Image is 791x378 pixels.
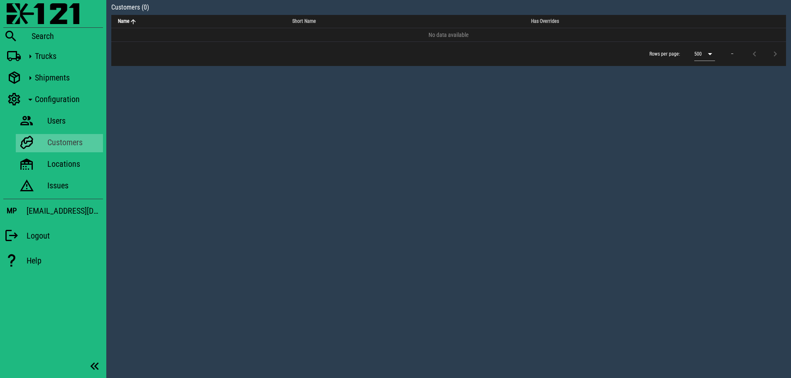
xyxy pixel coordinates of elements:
div: Shipments [35,73,100,83]
div: – [731,50,734,58]
span: Short Name [292,18,316,24]
div: 500$vuetify.dataTable.itemsPerPageText [694,47,715,61]
h3: MP [7,206,17,215]
th: Name: Sorted ascending. Activate to sort descending. [111,15,286,28]
div: Configuration [35,94,100,104]
div: 500 [694,50,702,58]
div: Trucks [35,51,100,61]
span: Has Overrides [531,18,559,24]
a: Users [16,112,103,131]
th: Short Name: Not sorted. Activate to sort ascending. [286,15,525,28]
div: Customers (0) [111,2,149,12]
div: Issues [47,180,100,190]
a: Help [3,249,103,272]
img: 87f0f0e.png [7,3,79,24]
div: [EMAIL_ADDRESS][DOMAIN_NAME] [27,204,103,217]
div: Locations [47,159,100,169]
div: Help [27,256,103,266]
div: Logout [27,231,103,241]
a: Issues [16,177,103,195]
a: Blackfly [3,3,103,26]
a: Customers [16,134,103,152]
div: Search [32,31,103,41]
div: Users [47,116,100,126]
div: Customers [47,137,100,147]
a: Locations [16,156,103,174]
span: Name [118,18,130,24]
th: Has Overrides: Not sorted. Activate to sort ascending. [524,15,786,28]
div: Rows per page: [649,42,715,66]
td: No data available [111,28,786,41]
